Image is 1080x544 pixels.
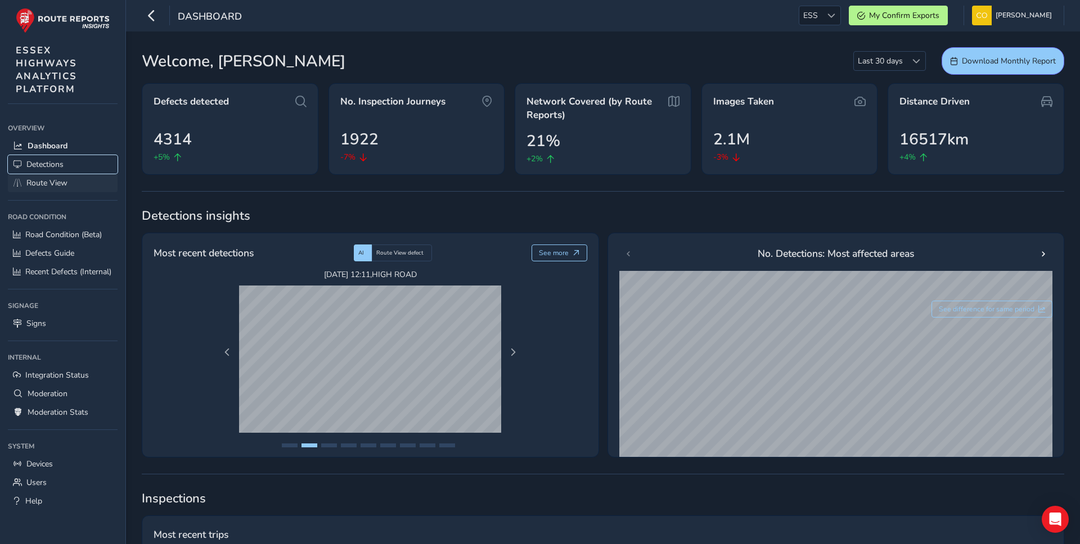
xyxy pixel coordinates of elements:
span: See difference for same period [939,305,1034,314]
a: Devices [8,455,118,473]
div: Internal [8,349,118,366]
button: [PERSON_NAME] [972,6,1056,25]
div: Road Condition [8,208,118,225]
span: Integration Status [25,370,89,380]
button: Page 1 [282,443,298,447]
span: Users [26,477,47,488]
span: [PERSON_NAME] [996,6,1052,25]
a: Moderation [8,384,118,403]
span: Distance Driven [899,95,970,108]
a: Moderation Stats [8,403,118,421]
span: -7% [340,151,355,163]
span: +4% [899,151,916,163]
button: My Confirm Exports [849,6,948,25]
a: Users [8,473,118,492]
a: Dashboard [8,137,118,155]
span: ESSEX HIGHWAYS ANALYTICS PLATFORM [16,44,77,96]
div: System [8,438,118,455]
span: 1922 [340,128,379,151]
div: Open Intercom Messenger [1042,506,1069,533]
button: Previous Page [219,344,235,360]
button: Page 7 [400,443,416,447]
button: Page 4 [341,443,357,447]
span: Images Taken [713,95,774,108]
span: Dashboard [178,10,242,25]
span: [DATE] 12:11 , HIGH ROAD [239,269,501,280]
span: No. Detections: Most affected areas [758,246,914,261]
span: Moderation [28,388,67,399]
span: Last 30 days [854,52,907,70]
span: Defects Guide [25,248,74,259]
div: Route View defect [372,244,432,261]
span: See more [539,248,569,257]
a: Signs [8,314,118,333]
span: Road Condition (Beta) [25,229,102,240]
span: +5% [154,151,170,163]
a: Detections [8,155,118,174]
span: Signs [26,318,46,329]
a: Recent Defects (Internal) [8,262,118,281]
span: -3% [713,151,728,163]
span: Help [25,496,42,506]
span: 2.1M [713,128,750,151]
span: Dashboard [28,140,67,151]
span: Defects detected [154,95,229,108]
span: No. Inspection Journeys [340,95,445,108]
a: Defects Guide [8,244,118,262]
span: 4314 [154,128,192,151]
button: Page 5 [361,443,376,447]
span: Devices [26,459,53,469]
span: Download Monthly Report [962,56,1056,66]
div: AI [354,244,372,261]
img: rr logo [16,8,110,33]
button: Next Page [505,344,521,360]
span: 16517km [899,128,969,151]
span: Welcome, [PERSON_NAME] [142,49,345,73]
span: Route View [26,178,67,188]
span: Detections [26,159,64,170]
div: Signage [8,297,118,314]
button: Download Monthly Report [942,47,1064,75]
span: Inspections [142,490,1064,507]
span: Network Covered (by Route Reports) [526,95,664,121]
img: diamond-layout [972,6,992,25]
span: ESS [799,6,822,25]
button: See difference for same period [931,301,1053,318]
a: Integration Status [8,366,118,384]
span: Recent Defects (Internal) [25,266,111,277]
span: Most recent trips [154,527,228,542]
span: +2% [526,153,543,165]
button: Page 6 [380,443,396,447]
span: Moderation Stats [28,407,88,418]
span: My Confirm Exports [869,10,939,21]
button: Page 3 [321,443,337,447]
button: Page 9 [439,443,455,447]
a: Road Condition (Beta) [8,225,118,244]
a: Help [8,492,118,510]
span: Most recent detections [154,246,254,260]
span: Route View defect [376,249,424,257]
span: AI [358,249,364,257]
div: Overview [8,120,118,137]
button: Page 2 [301,443,317,447]
button: Page 8 [420,443,435,447]
a: Route View [8,174,118,192]
span: 21% [526,129,560,153]
span: Detections insights [142,207,1064,224]
button: See more [532,244,587,261]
